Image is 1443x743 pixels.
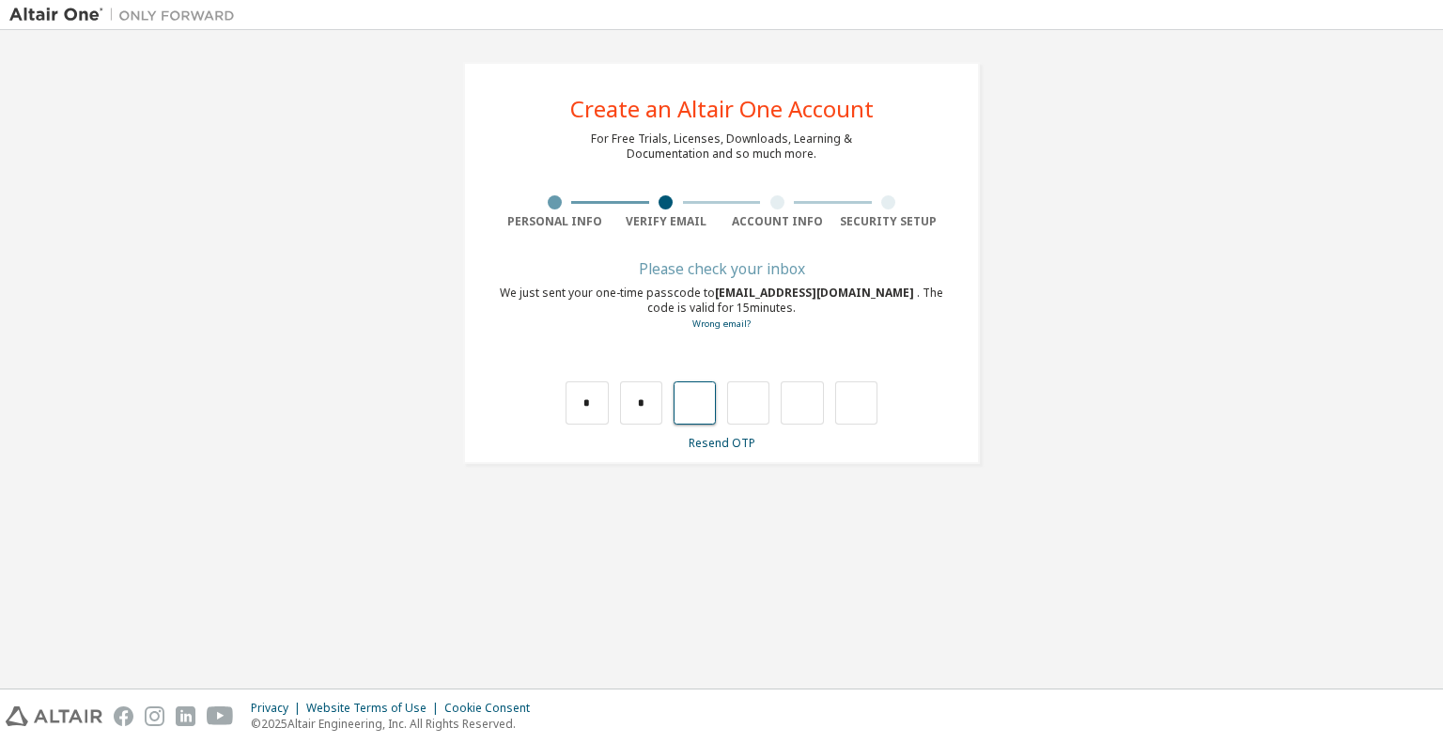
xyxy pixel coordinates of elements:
div: Personal Info [499,214,611,229]
img: altair_logo.svg [6,706,102,726]
img: Altair One [9,6,244,24]
div: Security Setup [833,214,945,229]
div: We just sent your one-time passcode to . The code is valid for 15 minutes. [499,286,944,332]
div: Account Info [721,214,833,229]
div: Create an Altair One Account [570,98,874,120]
img: instagram.svg [145,706,164,726]
p: © 2025 Altair Engineering, Inc. All Rights Reserved. [251,716,541,732]
div: Verify Email [611,214,722,229]
div: Privacy [251,701,306,716]
img: youtube.svg [207,706,234,726]
span: [EMAIL_ADDRESS][DOMAIN_NAME] [715,285,917,301]
div: Cookie Consent [444,701,541,716]
img: facebook.svg [114,706,133,726]
img: linkedin.svg [176,706,195,726]
a: Go back to the registration form [692,317,751,330]
div: For Free Trials, Licenses, Downloads, Learning & Documentation and so much more. [591,132,852,162]
div: Website Terms of Use [306,701,444,716]
div: Please check your inbox [499,263,944,274]
a: Resend OTP [689,435,755,451]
